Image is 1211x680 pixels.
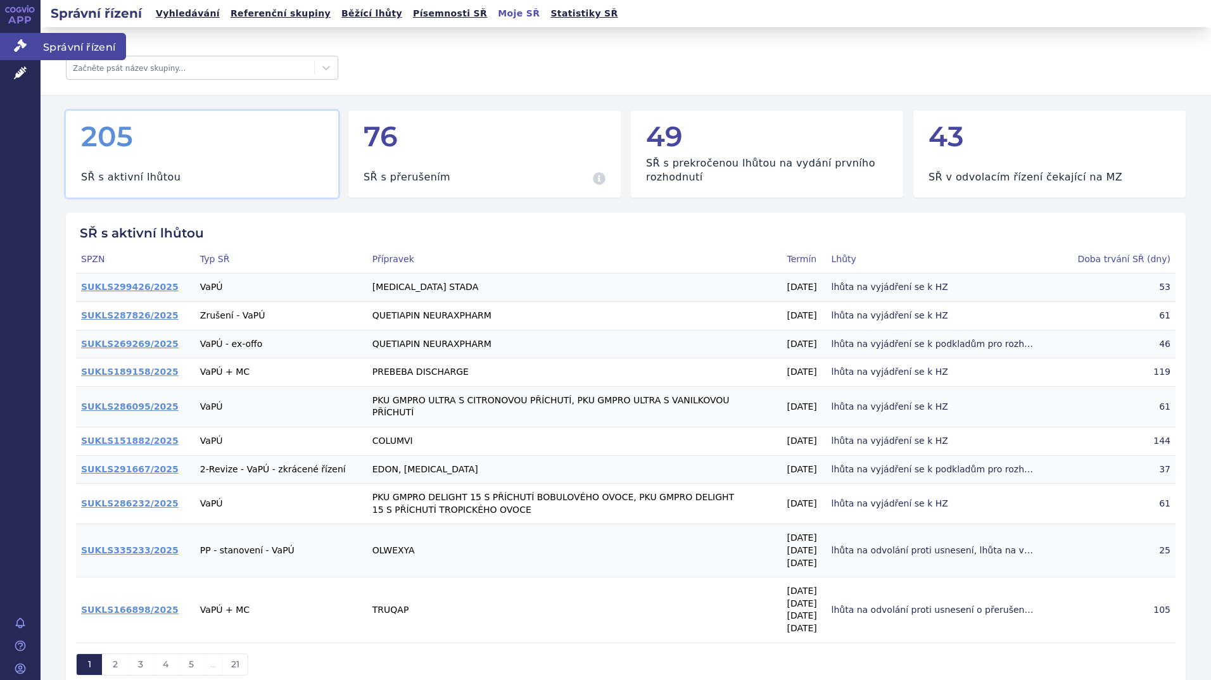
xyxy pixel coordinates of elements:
p: [DATE] [787,532,821,545]
div: Začněte psát název skupiny... [73,60,308,76]
div: 43 [929,121,1170,151]
div: 49 [646,121,888,151]
span: lhůta na vyjádření se k HZ [832,310,1034,322]
h2: Správní řízení [41,4,152,22]
h2: SŘ s aktivní lhůtou [76,225,1176,241]
a: SUKLS189158/2025 [81,367,179,377]
h3: SŘ s aktivní lhůtou [81,170,181,184]
span: 21 [231,658,239,670]
h3: SŘ s prekročenou lhůtou na vydání prvního rozhodnutí [646,156,888,185]
a: Referenční skupiny [227,5,334,22]
th: Termín [782,246,826,274]
p: [DATE] [787,498,821,510]
th: 119 [1062,358,1176,387]
th: Doba trvání SŘ (dny) [1062,246,1176,274]
span: 1 [88,658,91,670]
a: SUKLS286095/2025 [81,401,179,412]
td: PP - stanovení - VaPÚ [195,524,367,577]
td: VaPÚ [195,386,367,427]
th: Lhůty [827,246,1062,274]
p: [DATE] [787,557,821,570]
span: lhůta na vyjádření se k HZ [832,498,1034,510]
th: 61 [1062,484,1176,524]
td: VaPÚ [195,484,367,524]
td: VaPÚ [195,274,367,302]
p: TRUQAP [372,604,737,617]
a: SUKLS335233/2025 [81,545,179,555]
span: 2 [113,658,118,670]
a: Vyhledávání [152,5,224,22]
p: [DATE] [787,401,821,413]
a: SUKLS269269/2025 [81,339,179,349]
th: 46 [1062,330,1176,358]
p: EDON, [MEDICAL_DATA] [372,463,737,476]
p: [DATE] [787,338,821,351]
p: [DATE] [787,598,821,610]
span: 3 [138,658,143,670]
p: [DATE] [787,281,821,294]
td: Zrušení - VaPÚ [195,302,367,331]
th: 53 [1062,274,1176,302]
p: [DATE] [787,585,821,598]
h3: SŘ v odvolacím řízení čekající na MZ [929,170,1122,184]
a: SUKLS166898/2025 [81,605,179,615]
h3: SŘ s přerušením [364,170,450,184]
td: VaPÚ + MC [195,358,367,387]
a: SUKLS299426/2025 [81,282,179,292]
a: Moje SŘ [494,5,543,22]
p: [DATE] [787,610,821,622]
a: SUKLS291667/2025 [81,464,179,474]
th: SPZN [76,246,195,274]
a: Písemnosti SŘ [409,5,491,22]
p: PKU GMPRO DELIGHT 15 S PŘÍCHUTÍ BOBULOVÉHO OVOCE, PKU GMPRO DELIGHT 15 S PŘÍCHUTÍ TROPICKÉHO OVOCE [372,491,737,516]
th: 105 [1062,577,1176,643]
p: PREBEBA DISCHARGE [372,366,737,379]
p: PKU GMPRO ULTRA S CITRONOVOU PŘÍCHUTÍ, PKU GMPRO ULTRA S VANILKOVOU PŘÍCHUTÍ [372,394,737,419]
a: SUKLS286232/2025 [81,498,179,508]
span: Správní řízení [41,33,126,60]
button: 4 [153,654,178,676]
span: 5 [189,658,194,670]
button: ... [203,654,222,676]
th: 144 [1062,427,1176,456]
th: 37 [1062,455,1176,484]
div: 205 [81,121,323,151]
p: QUETIAPIN NEURAXPHARM [372,310,737,322]
p: [MEDICAL_DATA] STADA [372,281,737,294]
p: QUETIAPIN NEURAXPHARM [372,338,737,351]
span: 4 [163,658,168,670]
th: Přípravek [367,246,782,274]
a: Běžící lhůty [338,5,406,22]
p: [DATE] [787,545,821,557]
button: 1 [77,654,102,676]
td: VaPÚ - ex-offo [195,330,367,358]
th: 25 [1062,524,1176,577]
label: Skupiny [66,42,338,53]
button: 3 [127,654,153,676]
p: OLWEXYA [372,545,737,557]
button: 2 [102,654,127,676]
span: lhůta na vyjádření se k podkladům pro rozhodnutí [832,463,1034,476]
th: Typ SŘ [195,246,367,274]
div: 76 [364,121,605,151]
p: COLUMVI [372,435,737,448]
a: SUKLS287826/2025 [81,310,179,320]
span: lhůta na vyjádření se k podkladům pro rozhodnutí [832,338,1034,351]
p: [DATE] [787,622,821,635]
p: [DATE] [787,366,821,379]
th: 61 [1062,386,1176,427]
span: ... [210,658,216,670]
button: 21 [222,654,248,676]
span: lhůta na vyjádření se k HZ [832,435,1034,448]
th: 61 [1062,302,1176,331]
span: lhůta na vyjádření se k HZ [832,401,1034,413]
p: [DATE] [787,435,821,448]
p: [DATE] [787,463,821,476]
span: lhůta na vyjádření se k HZ [832,366,1034,379]
p: [DATE] [787,310,821,322]
a: Statistiky SŘ [547,5,621,22]
button: 5 [178,654,203,676]
td: VaPÚ [195,427,367,456]
td: 2-Revize - VaPÚ - zkrácené řízení [195,455,367,484]
span: lhůta na vyjádření se k HZ [832,281,1034,294]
